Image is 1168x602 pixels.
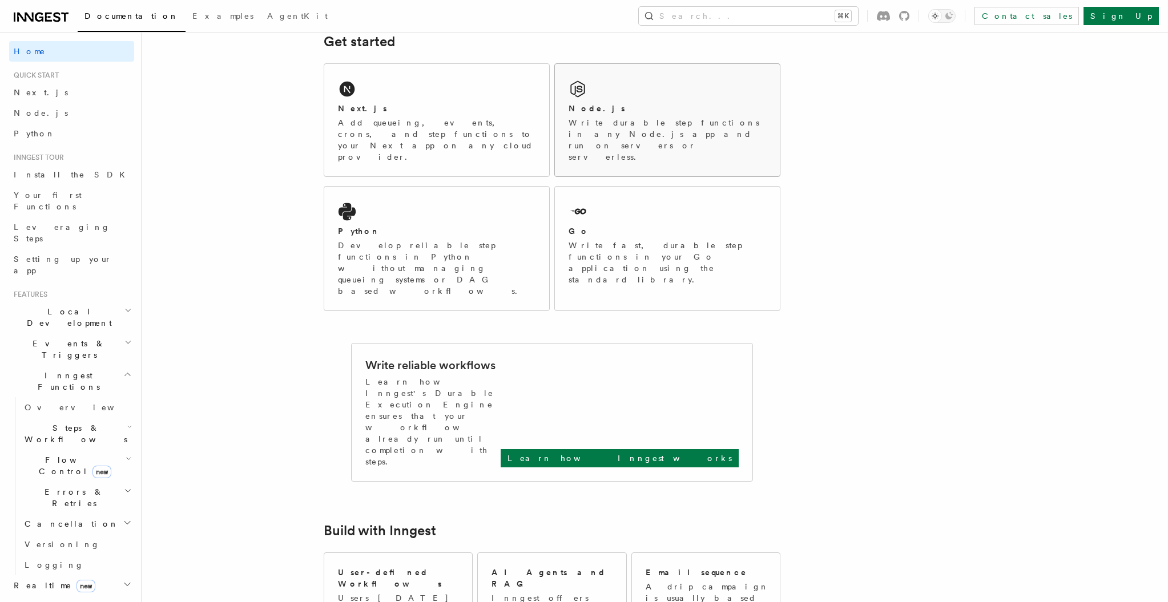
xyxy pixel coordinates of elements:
button: Toggle dark mode [928,9,956,23]
span: Inngest tour [9,153,64,162]
span: Local Development [9,306,124,329]
button: Cancellation [20,514,134,534]
p: Learn how Inngest's Durable Execution Engine ensures that your workflow already run until complet... [365,376,501,467]
button: Steps & Workflows [20,418,134,450]
span: Examples [192,11,253,21]
a: GoWrite fast, durable step functions in your Go application using the standard library. [554,186,780,311]
button: Search...⌘K [639,7,858,25]
a: Get started [324,34,395,50]
span: Steps & Workflows [20,422,127,445]
h2: AI Agents and RAG [492,567,614,589]
div: Inngest Functions [9,397,134,575]
a: Next.js [9,82,134,103]
span: Setting up your app [14,254,112,275]
span: Features [9,290,47,299]
span: Leveraging Steps [14,223,110,243]
p: Develop reliable step functions in Python without managing queueing systems or DAG based workflows. [338,240,535,297]
a: Node.js [9,103,134,123]
a: Learn how Inngest works [501,449,739,467]
span: Next.js [14,88,68,97]
button: Local Development [9,301,134,333]
h2: Python [338,225,380,237]
span: Python [14,129,55,138]
a: Sign Up [1084,7,1159,25]
a: AgentKit [260,3,335,31]
a: Examples [186,3,260,31]
span: Overview [25,403,142,412]
span: Events & Triggers [9,338,124,361]
h2: User-defined Workflows [338,567,458,589]
h2: Next.js [338,103,387,114]
a: Your first Functions [9,185,134,217]
kbd: ⌘K [835,10,851,22]
button: Flow Controlnew [20,450,134,482]
h2: Write reliable workflows [365,357,496,373]
a: Next.jsAdd queueing, events, crons, and step functions to your Next app on any cloud provider. [324,63,550,177]
span: Home [14,46,46,57]
span: AgentKit [267,11,328,21]
a: Node.jsWrite durable step functions in any Node.js app and run on servers or serverless. [554,63,780,177]
a: PythonDevelop reliable step functions in Python without managing queueing systems or DAG based wo... [324,186,550,311]
h2: Email sequence [646,567,747,578]
h2: Go [569,225,589,237]
span: Documentation [84,11,179,21]
button: Realtimenew [9,575,134,596]
span: Versioning [25,540,100,549]
a: Setting up your app [9,249,134,281]
span: Errors & Retries [20,486,124,509]
p: Learn how Inngest works [508,452,732,464]
p: Add queueing, events, crons, and step functions to your Next app on any cloud provider. [338,117,535,163]
button: Events & Triggers [9,333,134,365]
a: Python [9,123,134,144]
a: Contact sales [974,7,1079,25]
a: Home [9,41,134,62]
a: Install the SDK [9,164,134,185]
button: Inngest Functions [9,365,134,397]
span: new [92,466,111,478]
span: new [76,580,95,592]
a: Logging [20,555,134,575]
h2: Node.js [569,103,625,114]
span: Quick start [9,71,59,80]
a: Overview [20,397,134,418]
a: Documentation [78,3,186,32]
p: Write fast, durable step functions in your Go application using the standard library. [569,240,766,285]
span: Cancellation [20,518,119,530]
button: Errors & Retries [20,482,134,514]
span: Flow Control [20,454,126,477]
span: Your first Functions [14,191,82,211]
a: Versioning [20,534,134,555]
a: Build with Inngest [324,523,436,539]
span: Inngest Functions [9,370,123,393]
a: Leveraging Steps [9,217,134,249]
span: Node.js [14,108,68,118]
span: Logging [25,560,84,569]
span: Install the SDK [14,170,132,179]
p: Write durable step functions in any Node.js app and run on servers or serverless. [569,117,766,163]
span: Realtime [9,580,95,591]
